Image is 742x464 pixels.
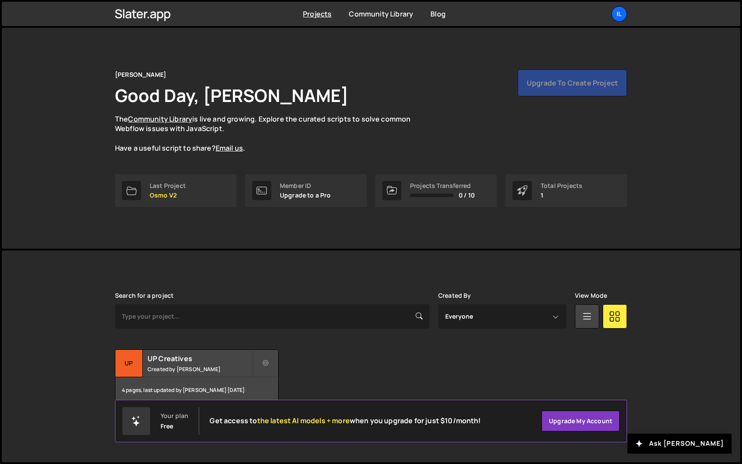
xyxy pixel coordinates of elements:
[627,434,732,454] button: Ask [PERSON_NAME]
[115,349,279,404] a: UP UP Creatives Created by [PERSON_NAME] 4 pages, last updated by [PERSON_NAME] [DATE]
[150,182,186,189] div: Last Project
[349,9,413,19] a: Community Library
[280,182,331,189] div: Member ID
[161,412,188,419] div: Your plan
[115,377,278,403] div: 4 pages, last updated by [PERSON_NAME] [DATE]
[280,192,331,199] p: Upgrade to a Pro
[459,192,475,199] span: 0 / 10
[430,9,446,19] a: Blog
[541,182,582,189] div: Total Projects
[115,174,236,207] a: Last Project Osmo V2
[115,69,166,80] div: [PERSON_NAME]
[216,143,243,153] a: Email us
[150,192,186,199] p: Osmo V2
[542,411,620,431] a: Upgrade my account
[148,365,252,373] small: Created by [PERSON_NAME]
[115,304,430,329] input: Type your project...
[115,292,174,299] label: Search for a project
[611,6,627,22] a: Il
[257,416,350,425] span: the latest AI models + more
[303,9,332,19] a: Projects
[161,423,174,430] div: Free
[575,292,607,299] label: View Mode
[115,83,348,107] h1: Good Day, [PERSON_NAME]
[410,182,475,189] div: Projects Transferred
[115,114,427,153] p: The is live and growing. Explore the curated scripts to solve common Webflow issues with JavaScri...
[438,292,471,299] label: Created By
[128,114,192,124] a: Community Library
[210,417,481,425] h2: Get access to when you upgrade for just $10/month!
[541,192,582,199] p: 1
[148,354,252,363] h2: UP Creatives
[115,350,143,377] div: UP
